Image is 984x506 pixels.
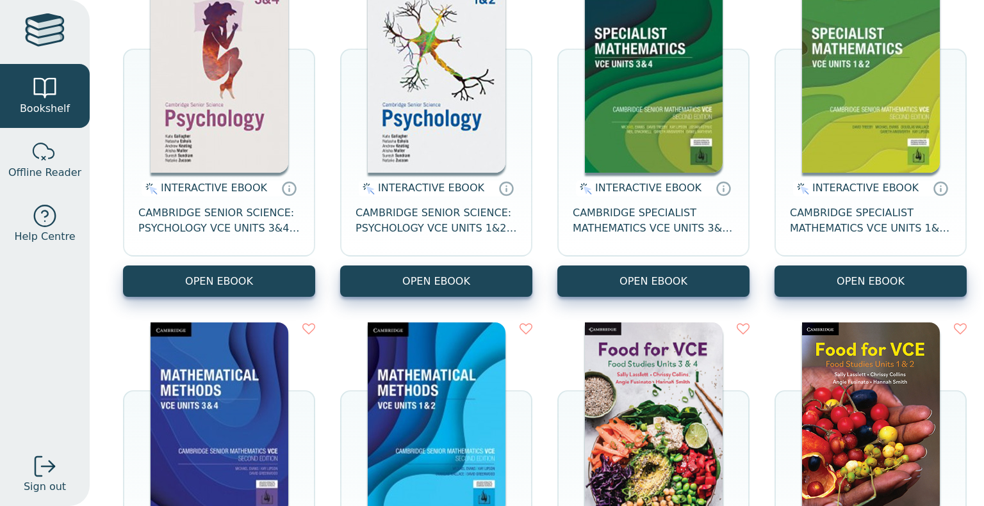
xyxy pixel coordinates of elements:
[24,479,66,494] span: Sign out
[281,180,297,196] a: Interactive eBooks are accessed online via the publisher’s portal. They contain interactive resou...
[557,265,750,297] button: OPEN EBOOK
[20,101,70,116] span: Bookshelf
[8,165,81,180] span: Offline Reader
[812,182,919,194] span: INTERACTIVE EBOOK
[142,181,158,196] img: interactive.svg
[716,180,731,196] a: Interactive eBooks are accessed online via the publisher’s portal. They contain interactive resou...
[573,205,734,236] span: CAMBRIDGE SPECIALIST MATHEMATICS VCE UNITS 3&4 2E ONLINE TEACHING SUITE
[359,181,375,196] img: interactive.svg
[161,182,267,194] span: INTERACTIVE EBOOK
[933,180,948,196] a: Interactive eBooks are accessed online via the publisher’s portal. They contain interactive resou...
[14,229,75,244] span: Help Centre
[790,205,951,236] span: CAMBRIDGE SPECIALIST MATHEMATICS VCE UNITS 1&2 2E ONLINE TEACHING SUITE
[138,205,300,236] span: CAMBRIDGE SENIOR SCIENCE: PSYCHOLOGY VCE UNITS 3&4 EBOOK
[793,181,809,196] img: interactive.svg
[775,265,967,297] button: OPEN EBOOK
[340,265,532,297] button: OPEN EBOOK
[378,182,484,194] span: INTERACTIVE EBOOK
[356,205,517,236] span: CAMBRIDGE SENIOR SCIENCE: PSYCHOLOGY VCE UNITS 1&2 EBOOK
[498,180,514,196] a: Interactive eBooks are accessed online via the publisher’s portal. They contain interactive resou...
[123,265,315,297] button: OPEN EBOOK
[576,181,592,196] img: interactive.svg
[595,182,701,194] span: INTERACTIVE EBOOK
